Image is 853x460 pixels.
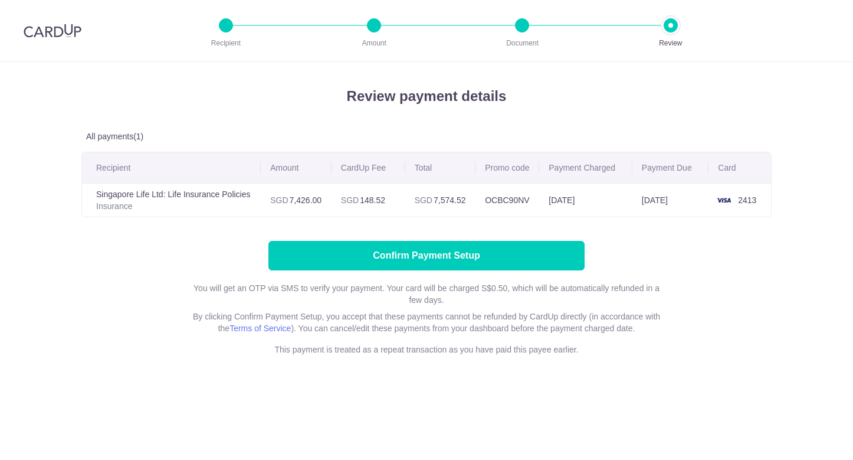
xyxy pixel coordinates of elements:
span: SGD [421,207,438,217]
td: 7,426.00 [267,195,339,229]
th: Total [412,152,481,195]
p: Document [478,37,566,49]
p: Recipient [182,37,270,49]
p: This payment is treated as a repeat transaction as you have paid this payee earlier. [191,367,662,379]
span: 2413 [737,207,757,217]
td: [DATE] [632,195,708,229]
td: Singapore Life Ltd: Life Insurance Policies [82,195,267,229]
span: SGD [277,207,294,217]
th: Card [708,152,771,195]
td: 7,574.52 [412,195,481,229]
td: 148.52 [339,195,412,229]
p: Review [627,37,714,49]
span: CardUp Fee [349,162,387,185]
th: Amount [267,152,339,195]
p: Amount [330,37,418,49]
img: <span class="translation_missing" title="translation missing: en.account_steps.new_confirm_form.b... [711,205,735,219]
th: Recipient [82,152,267,195]
th: Promo code [481,152,547,195]
img: CardUp [24,24,81,38]
td: [DATE] [547,195,632,229]
span: Payment Due [642,162,685,185]
p: By clicking Confirm Payment Setup, you accept that these payments cannot be refunded by CardUp di... [191,322,662,358]
span: SGD [349,207,366,217]
input: Confirm Payment Setup [268,253,585,282]
p: All payments(1) [81,131,772,142]
td: OCBC90NV [481,195,547,229]
a: Terms of Service [278,335,343,345]
p: You will get an OTP via SMS to verify your payment. Your card will be charged S$0.50, which will ... [191,294,662,318]
h4: Review payment details [81,86,772,107]
p: Insurance [96,212,258,224]
span: Payment Charged [556,162,610,185]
